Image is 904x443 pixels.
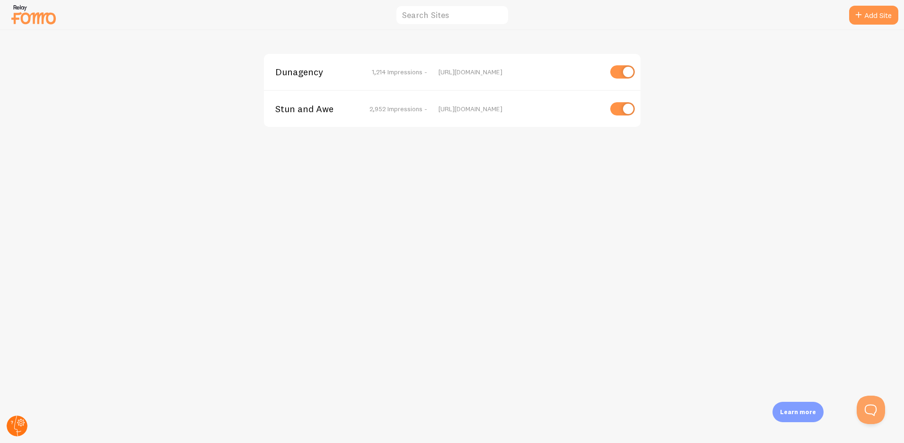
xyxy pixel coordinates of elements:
span: Stun and Awe [275,105,351,113]
div: [URL][DOMAIN_NAME] [439,105,602,113]
img: fomo-relay-logo-orange.svg [10,2,57,27]
iframe: Help Scout Beacon - Open [857,396,885,424]
span: Dunagency [275,68,351,76]
p: Learn more [780,408,816,416]
div: [URL][DOMAIN_NAME] [439,68,602,76]
span: 1,214 Impressions - [372,68,427,76]
div: Learn more [772,402,824,422]
span: 2,952 Impressions - [369,105,427,113]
